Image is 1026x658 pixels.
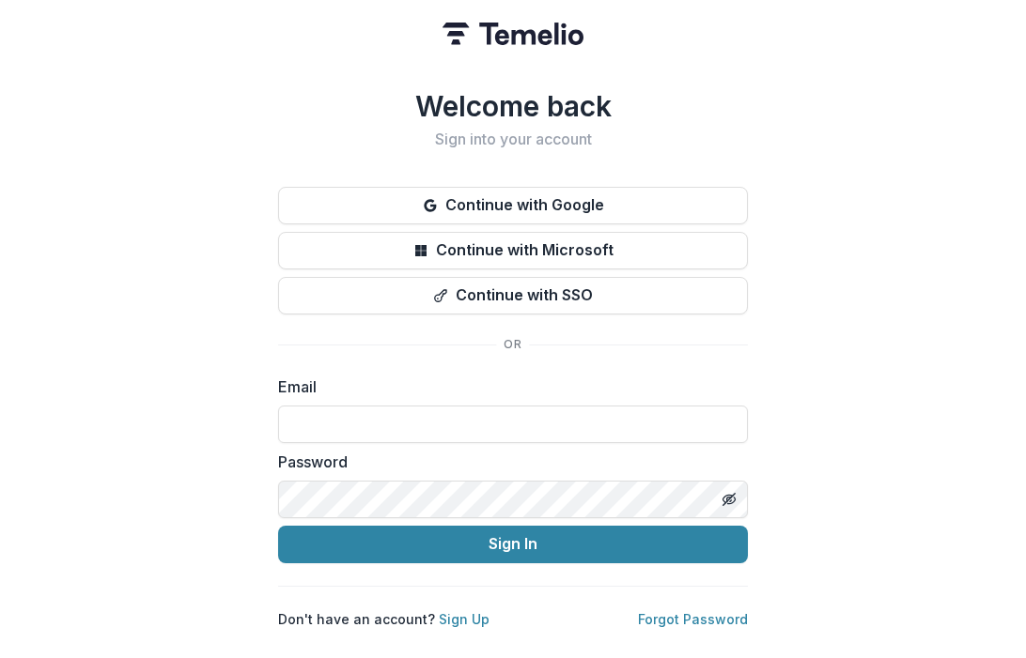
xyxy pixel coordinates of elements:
img: Temelio [443,23,583,45]
label: Email [278,375,737,398]
a: Forgot Password [638,611,748,627]
button: Toggle password visibility [714,484,744,514]
button: Continue with Google [278,187,748,224]
h2: Sign into your account [278,130,748,148]
a: Sign Up [439,611,490,627]
label: Password [278,451,737,473]
button: Continue with Microsoft [278,232,748,269]
button: Continue with SSO [278,277,748,314]
p: Don't have an account? [278,609,490,629]
h1: Welcome back [278,89,748,123]
button: Sign In [278,526,748,563]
